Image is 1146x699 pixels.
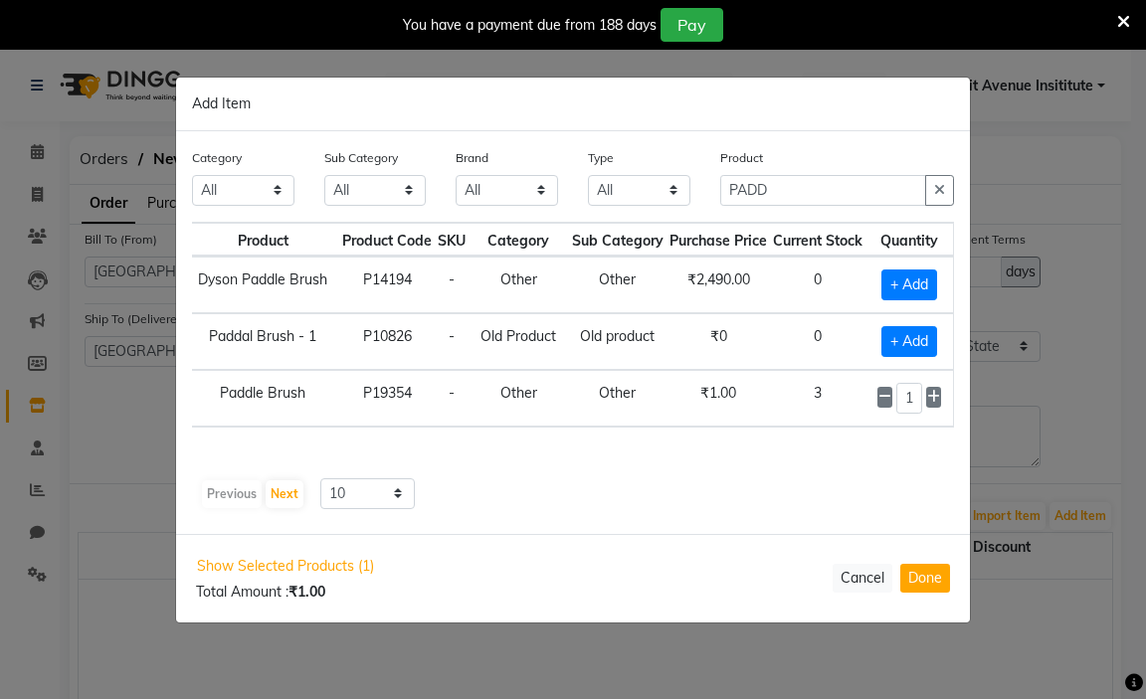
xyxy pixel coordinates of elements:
[770,370,865,427] td: 3
[770,257,865,313] td: 0
[196,583,325,601] span: Total Amount :
[403,15,657,36] div: You have a payment due from 188 days
[720,149,763,167] label: Product
[339,313,435,370] td: P10826
[770,223,865,257] th: Current Stock
[669,232,767,250] span: Purchase Price
[186,223,339,257] th: Product
[186,257,339,313] td: Dyson Paddle Brush
[435,257,469,313] td: -
[469,370,568,427] td: Other
[288,583,325,601] b: ₹1.00
[186,313,339,370] td: Paddal Brush - 1
[435,370,469,427] td: -
[192,149,242,167] label: Category
[435,313,469,370] td: -
[568,370,667,427] td: Other
[339,223,435,257] th: Product Code
[661,8,723,42] button: Pay
[568,223,667,257] th: Sub Category
[568,313,667,370] td: Old product
[588,149,614,167] label: Type
[469,257,568,313] td: Other
[770,313,865,370] td: 0
[339,370,435,427] td: P19354
[568,257,667,313] td: Other
[667,313,770,370] td: ₹0
[900,564,950,593] button: Done
[339,257,435,313] td: P14194
[881,326,937,357] span: + Add
[196,555,375,578] span: Show Selected Products (1)
[456,149,488,167] label: Brand
[469,313,568,370] td: Old Product
[176,78,970,131] div: Add Item
[720,175,926,206] input: Search or Scan Product
[833,564,892,593] button: Cancel
[667,257,770,313] td: ₹2,490.00
[667,370,770,427] td: ₹1.00
[435,223,469,257] th: SKU
[324,149,398,167] label: Sub Category
[186,370,339,427] td: Paddle Brush
[469,223,568,257] th: Category
[266,480,303,508] button: Next
[881,269,937,300] span: + Add
[865,223,953,257] th: Quantity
